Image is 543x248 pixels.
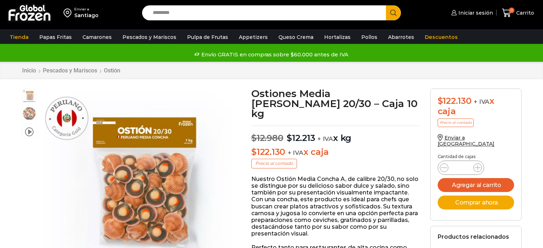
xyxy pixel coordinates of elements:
[438,154,514,159] p: Cantidad de cajas
[74,7,99,12] div: Enviar a
[457,9,493,16] span: Iniciar sesión
[6,30,32,44] a: Tienda
[36,30,75,44] a: Papas Fritas
[79,30,115,44] a: Camarones
[119,30,180,44] a: Pescados y Mariscos
[22,89,36,103] span: media concha 20:30
[251,126,419,143] p: x kg
[251,147,285,157] bdi: 122.130
[251,176,419,237] p: Nuestro Ostión Media Concha A, de calibre 20/30, no solo se distingue por su delicioso sabor dulc...
[42,67,97,74] a: Pescados y Mariscos
[438,178,514,192] button: Agregar al carrito
[287,133,292,143] span: $
[514,9,534,16] span: Carrito
[74,12,99,19] div: Santiago
[358,30,381,44] a: Pollos
[22,106,36,121] span: ostiones-con-concha
[474,98,489,105] span: + IVA
[235,30,271,44] a: Appetizers
[321,30,354,44] a: Hortalizas
[438,96,514,117] div: x caja
[288,149,303,156] span: + IVA
[251,159,297,168] p: Precio al contado
[386,5,401,20] button: Search button
[384,30,418,44] a: Abarrotes
[183,30,232,44] a: Pulpa de Frutas
[251,88,419,118] h1: Ostiones Media [PERSON_NAME] 20/30 – Caja 10 kg
[64,7,74,19] img: address-field-icon.svg
[421,30,461,44] a: Descuentos
[438,118,474,127] p: Precio al contado
[509,7,514,13] span: 0
[22,67,121,74] nav: Breadcrumb
[438,96,443,106] span: $
[287,133,315,143] bdi: 12.213
[438,196,514,209] button: Comprar ahora
[275,30,317,44] a: Queso Crema
[251,133,283,143] bdi: 12.980
[438,135,495,147] a: Enviar a [GEOGRAPHIC_DATA]
[449,6,493,20] a: Iniciar sesión
[104,67,121,74] a: Ostión
[438,96,472,106] bdi: 122.130
[454,163,468,173] input: Product quantity
[251,147,257,157] span: $
[317,135,333,142] span: + IVA
[438,233,509,240] h2: Productos relacionados
[251,133,257,143] span: $
[500,5,536,21] a: 0 Carrito
[22,67,36,74] a: Inicio
[251,147,419,157] p: x caja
